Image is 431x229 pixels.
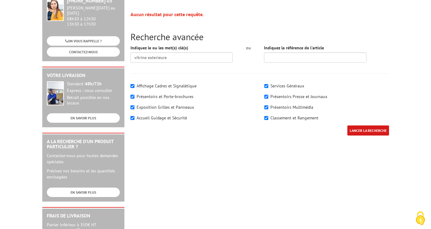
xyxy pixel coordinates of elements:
[270,104,313,110] label: Présentoirs Multimédia
[410,208,431,229] button: Cookies (fenêtre modale)
[137,94,193,99] label: Présentoirs et Porte-brochures
[137,104,194,110] label: Exposition Grilles et Panneaux
[242,45,255,51] div: ou
[47,188,120,197] a: EN SAVOIR PLUS
[47,153,120,165] p: Contactez-nous pour toutes demandes spéciales
[130,45,188,51] label: Indiquez le ou les mot(s) clé(s)
[67,81,120,87] div: Standard :
[130,105,134,109] input: Exposition Grilles et Panneaux
[137,83,196,89] label: Affichage Cadres et Signalétique
[47,81,64,105] img: widget-livraison.jpg
[47,139,120,150] h2: A la recherche d'un produit particulier ?
[47,113,120,123] a: EN SAVOIR PLUS
[413,211,428,226] img: Cookies (fenêtre modale)
[47,47,120,57] a: CONTACTEZ-NOUS
[67,5,120,16] div: [PERSON_NAME][DATE] au [DATE]
[47,168,120,180] p: Précisez vos besoins et les quantités envisagées
[264,45,324,51] label: Indiquez la référence de l'article
[67,88,120,93] div: Express : nous consulter
[47,213,120,219] h2: Frais de Livraison
[347,125,389,136] input: LANCER LA RECHERCHE
[270,83,304,89] label: Services Généraux
[47,73,120,78] h2: Votre livraison
[47,36,120,46] a: ON VOUS RAPPELLE ?
[67,5,120,26] div: 08h30 à 12h30 13h30 à 17h30
[264,116,268,120] input: Classement et Rangement
[264,95,268,99] input: Présentoirs Presse et Journaux
[130,84,134,88] input: Affichage Cadres et Signalétique
[264,84,268,88] input: Services Généraux
[264,105,268,109] input: Présentoirs Multimédia
[130,95,134,99] input: Présentoirs et Porte-brochures
[67,95,120,106] div: Retrait possible en nos locaux
[270,94,327,99] label: Présentoirs Presse et Journaux
[130,11,204,17] strong: Aucun résultat pour cette requête.
[137,115,187,121] label: Accueil Guidage et Sécurité
[85,81,102,86] strong: 48h/72h
[130,32,389,42] h2: Recherche avancée
[130,116,134,120] input: Accueil Guidage et Sécurité
[270,115,318,121] label: Classement et Rangement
